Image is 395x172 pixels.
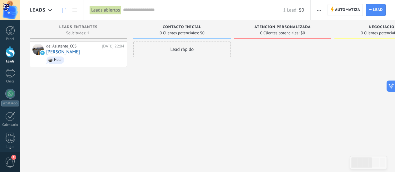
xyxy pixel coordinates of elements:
[133,42,231,57] div: Lead rápido
[66,31,89,35] span: Solicitudes: 1
[90,6,121,15] div: Leads abiertos
[30,7,46,13] span: Leads
[301,31,305,35] span: $0
[237,25,328,30] div: Atencion Personalizada
[32,44,44,55] div: Carlos Calle
[136,25,228,30] div: Contacto inicial
[1,123,19,127] div: Calendario
[1,60,19,64] div: Leads
[283,7,297,13] span: 1 Lead:
[200,31,205,35] span: $0
[1,80,19,84] div: Chats
[328,4,363,16] a: Automatiza
[1,101,19,106] div: WhatsApp
[69,4,80,16] a: Lista
[314,4,323,16] button: Más
[260,31,299,35] span: 0 Clientes potenciales:
[160,31,199,35] span: 0 Clientes potenciales:
[366,4,386,16] a: Lead
[59,4,69,16] a: Leads
[163,25,201,29] span: Contacto inicial
[373,4,383,16] span: Lead
[46,49,80,55] a: [PERSON_NAME]
[40,51,45,55] img: telegram-sm.svg
[59,25,98,29] span: Leads Entrantes
[102,44,124,49] div: [DATE] 22:04
[54,58,62,62] div: Hola
[254,25,311,29] span: Atencion Personalizada
[299,7,304,13] span: $0
[33,25,124,30] div: Leads Entrantes
[46,44,100,49] div: de: Asistente_CCS
[1,37,19,41] div: Panel
[11,155,16,160] span: 1
[335,4,360,16] span: Automatiza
